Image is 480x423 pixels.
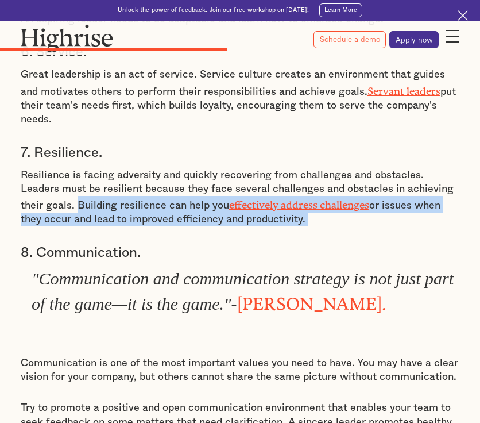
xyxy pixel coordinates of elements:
[389,31,439,48] a: Apply now
[21,356,459,384] p: Communication is one of the most important values you need to have. You may have a clear vision f...
[313,31,386,48] a: Schedule a demo
[21,68,459,126] p: Great leadership is an act of service. Service culture creates an environment that guides and mot...
[32,269,454,313] em: "Communication and communication strategy is not just part of the game—it is the game."-
[237,294,387,305] strong: [PERSON_NAME].
[118,6,309,14] div: Unlock the power of feedback. Join our free workshop on [DATE]!
[21,168,459,227] p: Resilience is facing adversity and quickly recovering from challenges and obstacles. Leaders must...
[319,3,362,17] a: Learn More
[367,85,440,92] a: Servant leaders
[458,10,468,21] img: Cross icon
[229,199,369,206] a: effectively address challenges
[21,144,459,161] h3: 7. Resilience.
[21,24,113,52] img: Highrise logo
[21,244,459,262] h3: 8. Communication.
